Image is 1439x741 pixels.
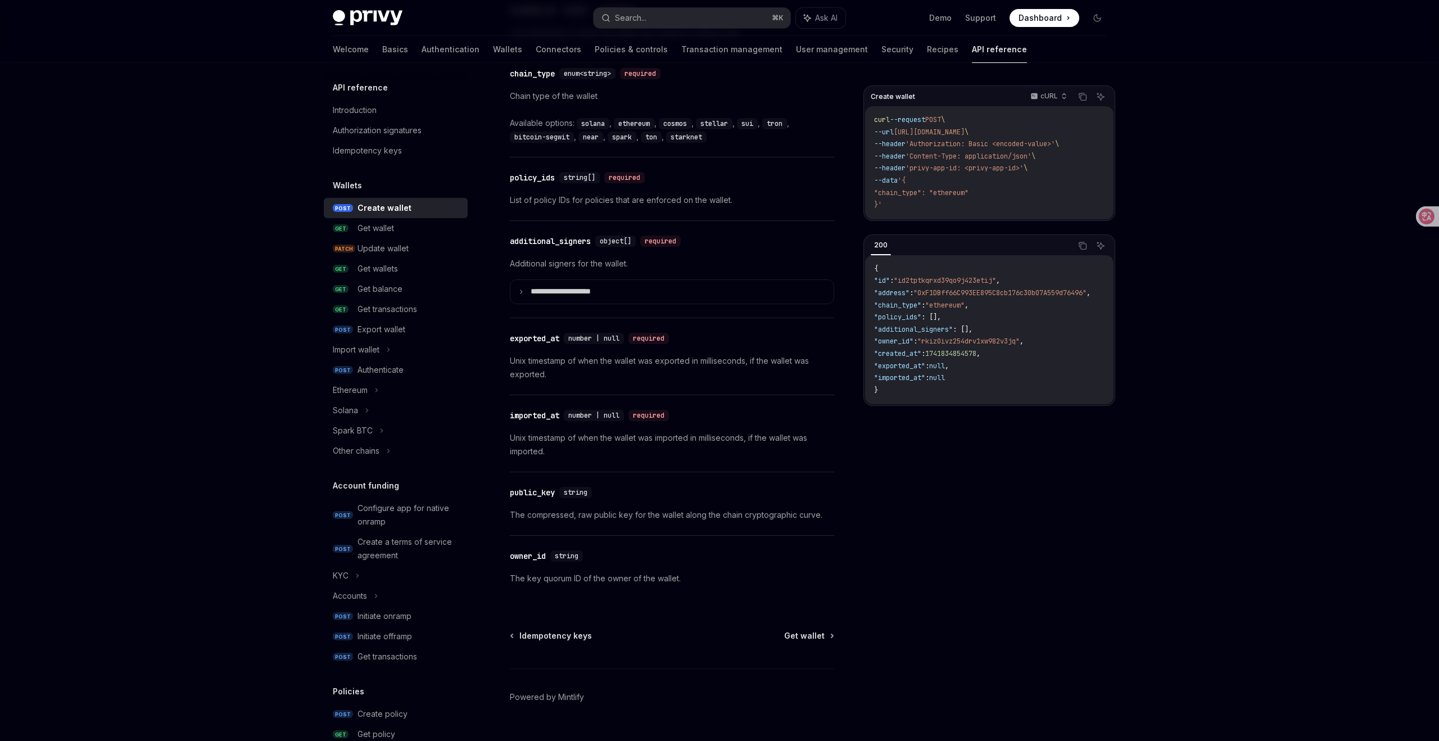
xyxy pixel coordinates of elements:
[659,118,691,129] code: cosmos
[976,349,980,358] span: ,
[333,343,379,356] div: Import wallet
[965,301,969,310] span: ,
[510,354,834,381] p: Unix timestamp of when the wallet was exported in milliseconds, if the wallet was exported.
[510,572,834,585] p: The key quorum ID of the owner of the wallet.
[874,128,894,137] span: --url
[1093,238,1108,253] button: Ask AI
[333,366,353,374] span: POST
[324,498,468,532] a: POSTConfigure app for native onramp
[358,201,411,215] div: Create wallet
[333,569,349,582] div: KYC
[333,685,364,698] h5: Policies
[604,172,645,183] div: required
[333,10,402,26] img: dark logo
[874,349,921,358] span: "created_at"
[422,36,479,63] a: Authentication
[555,552,578,561] span: string
[929,362,945,370] span: null
[324,259,468,279] a: GETGet wallets
[909,288,913,297] span: :
[333,124,422,137] div: Authorization signatures
[324,141,468,161] a: Idempotency keys
[1093,89,1108,104] button: Ask AI
[510,410,559,421] div: imported_at
[965,128,969,137] span: \
[324,279,468,299] a: GETGet balance
[1020,337,1024,346] span: ,
[1075,238,1090,253] button: Copy the contents from the code block
[965,12,996,24] a: Support
[925,362,929,370] span: :
[913,288,1087,297] span: "0xF1DBff66C993EE895C8cb176c30b07A559d76496"
[358,707,408,721] div: Create policy
[640,236,681,247] div: required
[894,276,996,285] span: "id2tptkqrxd39qo9j423etij"
[890,276,894,285] span: :
[921,313,941,322] span: : [],
[614,118,654,129] code: ethereum
[925,115,941,124] span: POST
[510,172,555,183] div: policy_ids
[358,650,417,663] div: Get transactions
[358,501,461,528] div: Configure app for native onramp
[333,144,402,157] div: Idempotency keys
[493,36,522,63] a: Wallets
[921,349,925,358] span: :
[333,265,349,273] span: GET
[784,630,833,641] a: Get wallet
[874,264,878,273] span: {
[608,132,636,143] code: spark
[874,313,921,322] span: "policy_ids"
[333,479,399,493] h5: Account funding
[620,68,660,79] div: required
[1075,89,1090,104] button: Copy the contents from the code block
[324,319,468,340] a: POSTExport wallet
[333,204,353,213] span: POST
[324,198,468,218] a: POSTCreate wallet
[762,116,791,130] div: ,
[929,373,945,382] span: null
[324,360,468,380] a: POSTAuthenticate
[874,115,890,124] span: curl
[333,730,349,739] span: GET
[358,282,402,296] div: Get balance
[906,152,1031,161] span: 'Content-Type: application/json'
[737,116,762,130] div: ,
[358,363,404,377] div: Authenticate
[874,325,953,334] span: "additional_signers"
[510,89,834,103] p: Chain type of the wallet
[536,36,581,63] a: Connectors
[358,323,405,336] div: Export wallet
[913,337,917,346] span: :
[874,200,882,209] span: }'
[510,431,834,458] p: Unix timestamp of when the wallet was imported in milliseconds, if the wallet was imported.
[1040,92,1058,101] p: cURL
[333,424,373,437] div: Spark BTC
[333,710,353,719] span: POST
[874,288,909,297] span: "address"
[510,692,584,703] a: Powered by Mintlify
[568,411,619,420] span: number | null
[815,12,838,24] span: Ask AI
[510,550,546,562] div: owner_id
[666,132,707,143] code: starknet
[874,301,921,310] span: "chain_type"
[324,647,468,667] a: POSTGet transactions
[333,404,358,417] div: Solana
[510,333,559,344] div: exported_at
[641,130,666,143] div: ,
[568,334,619,343] span: number | null
[510,130,578,143] div: ,
[333,36,369,63] a: Welcome
[608,130,641,143] div: ,
[906,164,1024,173] span: 'privy-app-id: <privy-app-id>'
[1055,139,1059,148] span: \
[358,222,394,235] div: Get wallet
[324,299,468,319] a: GETGet transactions
[929,12,952,24] a: Demo
[696,116,737,130] div: ,
[324,100,468,120] a: Introduction
[628,410,669,421] div: required
[324,606,468,626] a: POSTInitiate onramp
[1087,288,1090,297] span: ,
